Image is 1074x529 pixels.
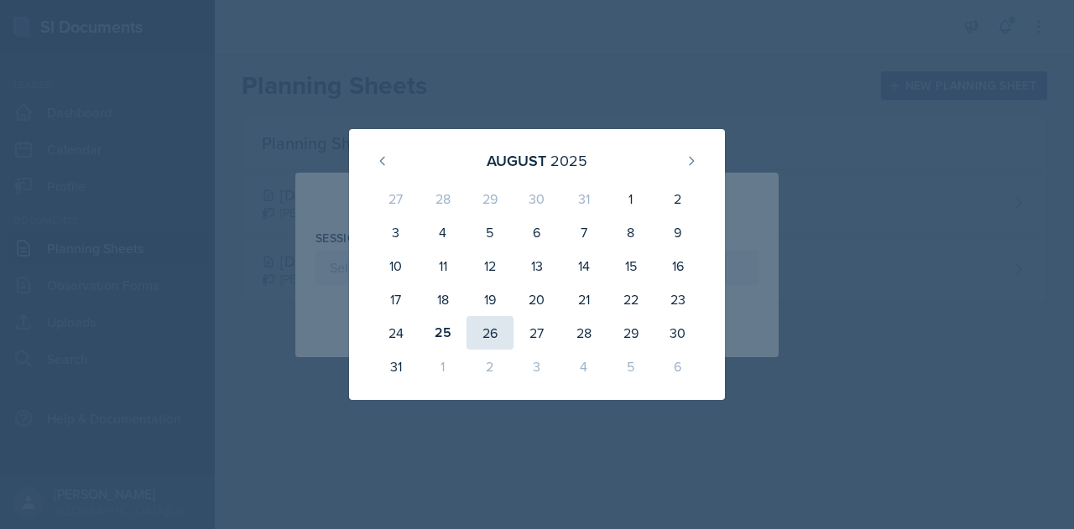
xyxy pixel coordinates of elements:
div: 1 [607,182,654,215]
div: 14 [560,249,607,283]
div: 1 [420,350,467,383]
div: 4 [560,350,607,383]
div: 15 [607,249,654,283]
div: 30 [654,316,701,350]
div: 18 [420,283,467,316]
div: 30 [514,182,560,215]
div: 3 [373,215,420,249]
div: 8 [607,215,654,249]
div: 9 [654,215,701,249]
div: 7 [560,215,607,249]
div: 25 [420,316,467,350]
div: 5 [607,350,654,383]
div: 5 [467,215,514,249]
div: 19 [467,283,514,316]
div: 11 [420,249,467,283]
div: 13 [514,249,560,283]
div: 31 [560,182,607,215]
div: 21 [560,283,607,316]
div: 31 [373,350,420,383]
div: 2025 [550,149,587,172]
div: 28 [560,316,607,350]
div: 27 [373,182,420,215]
div: 22 [607,283,654,316]
div: 28 [420,182,467,215]
div: 2 [654,182,701,215]
div: August [487,149,546,172]
div: 17 [373,283,420,316]
div: 20 [514,283,560,316]
div: 2 [467,350,514,383]
div: 29 [467,182,514,215]
div: 6 [654,350,701,383]
div: 16 [654,249,701,283]
div: 10 [373,249,420,283]
div: 27 [514,316,560,350]
div: 4 [420,215,467,249]
div: 23 [654,283,701,316]
div: 29 [607,316,654,350]
div: 26 [467,316,514,350]
div: 24 [373,316,420,350]
div: 3 [514,350,560,383]
div: 6 [514,215,560,249]
div: 12 [467,249,514,283]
